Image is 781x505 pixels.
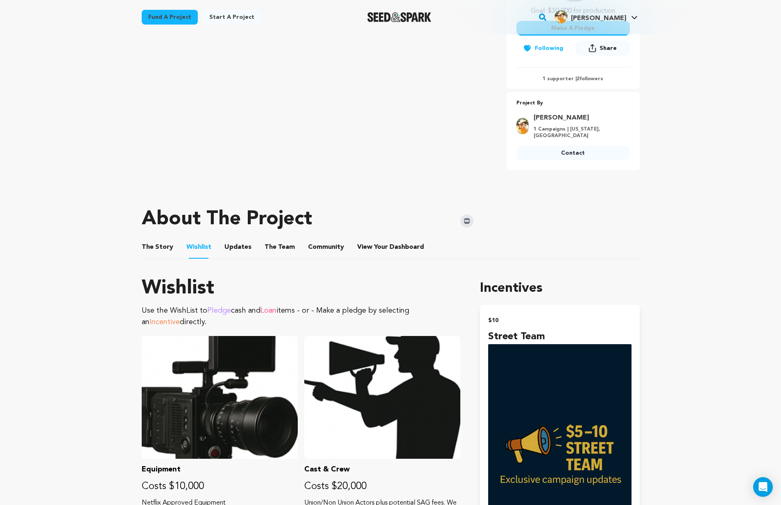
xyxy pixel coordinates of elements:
h2: $10 [488,315,631,326]
img: Seed&Spark Logo Dark Mode [367,12,432,22]
img: baec22c0f527068c.jpg [516,118,529,134]
p: Project By [516,99,630,108]
span: Community [308,242,344,252]
img: baec22c0f527068c.jpg [555,10,568,23]
span: The [142,242,154,252]
span: Loan [260,307,276,314]
span: Share [600,44,617,52]
a: Huey R.'s Profile [553,9,639,23]
button: Share [575,41,629,56]
div: Open Intercom Messenger [753,477,773,497]
p: 1 supporter | followers [516,76,630,82]
span: The [265,242,276,252]
span: Story [142,242,173,252]
h1: Wishlist [142,279,461,298]
p: Equipment [142,464,298,475]
span: Updates [224,242,251,252]
span: Huey R.'s Profile [553,9,639,26]
a: Contact [516,146,630,160]
a: Fund a project [142,10,198,25]
h4: Street Team [488,329,631,344]
span: [PERSON_NAME] [571,15,626,22]
p: 1 Campaigns | [US_STATE], [GEOGRAPHIC_DATA] [534,126,625,139]
span: Wishlist [186,242,211,252]
p: Cast & Crew [304,464,460,475]
span: Dashboard [389,242,424,252]
div: Huey R.'s Profile [555,10,626,23]
span: Pledge [207,307,231,314]
a: Seed&Spark Homepage [367,12,432,22]
a: Goto Huey Rawls profile [534,113,625,123]
p: Costs $20,000 [304,480,460,493]
span: Team [265,242,295,252]
span: Your [357,242,426,252]
span: 2 [577,77,580,81]
span: Incentive [149,318,180,326]
p: Costs $10,000 [142,480,298,493]
a: ViewYourDashboard [357,242,426,252]
span: Share [575,41,629,59]
h1: Incentives [480,279,639,298]
a: Start a project [203,10,261,25]
img: Seed&Spark IMDB Icon [460,214,473,228]
h1: About The Project [142,210,312,229]
p: Use the WishList to cash and items - or - Make a pledge by selecting an directly. [142,305,461,328]
button: Following [516,41,570,56]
